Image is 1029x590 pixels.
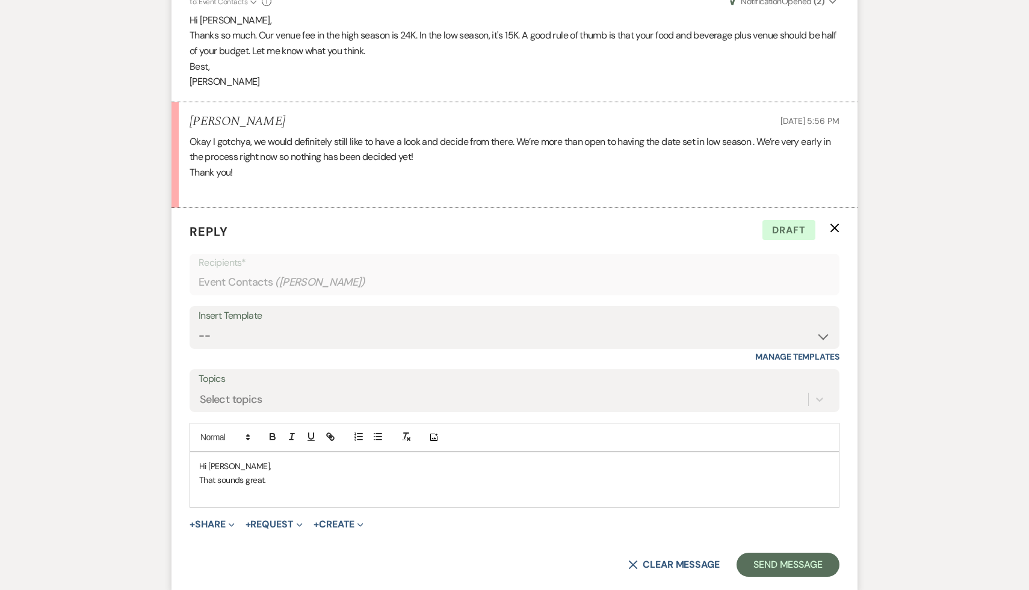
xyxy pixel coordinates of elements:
p: Okay I gotchya, we would definitely still like to have a look and decide from there. We’re more t... [190,134,839,165]
div: Select topics [200,392,262,408]
button: Send Message [737,553,839,577]
label: Topics [199,370,830,388]
p: Best, [190,59,839,75]
span: [DATE] 5:56 PM [780,115,839,126]
button: Clear message [628,560,720,570]
button: Request [246,520,303,529]
p: [PERSON_NAME] [190,74,839,90]
p: Recipients* [199,255,830,271]
p: That sounds great. [199,473,830,487]
span: Draft [762,220,815,241]
span: ( [PERSON_NAME] ) [275,274,365,290]
span: + [314,520,319,529]
span: + [190,520,195,529]
p: Hi [PERSON_NAME], [199,459,830,473]
p: Thank you! [190,165,839,180]
div: Event Contacts [199,271,830,294]
span: Reply [190,224,228,239]
div: Insert Template [199,307,830,325]
h5: [PERSON_NAME] [190,114,285,129]
button: Share [190,520,235,529]
span: + [246,520,251,529]
a: Manage Templates [755,351,839,362]
p: Thanks so much. Our venue fee in the high season is 24K. In the low season, it's 15K. A good rule... [190,28,839,58]
button: Create [314,520,363,529]
p: Hi [PERSON_NAME], [190,13,839,28]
